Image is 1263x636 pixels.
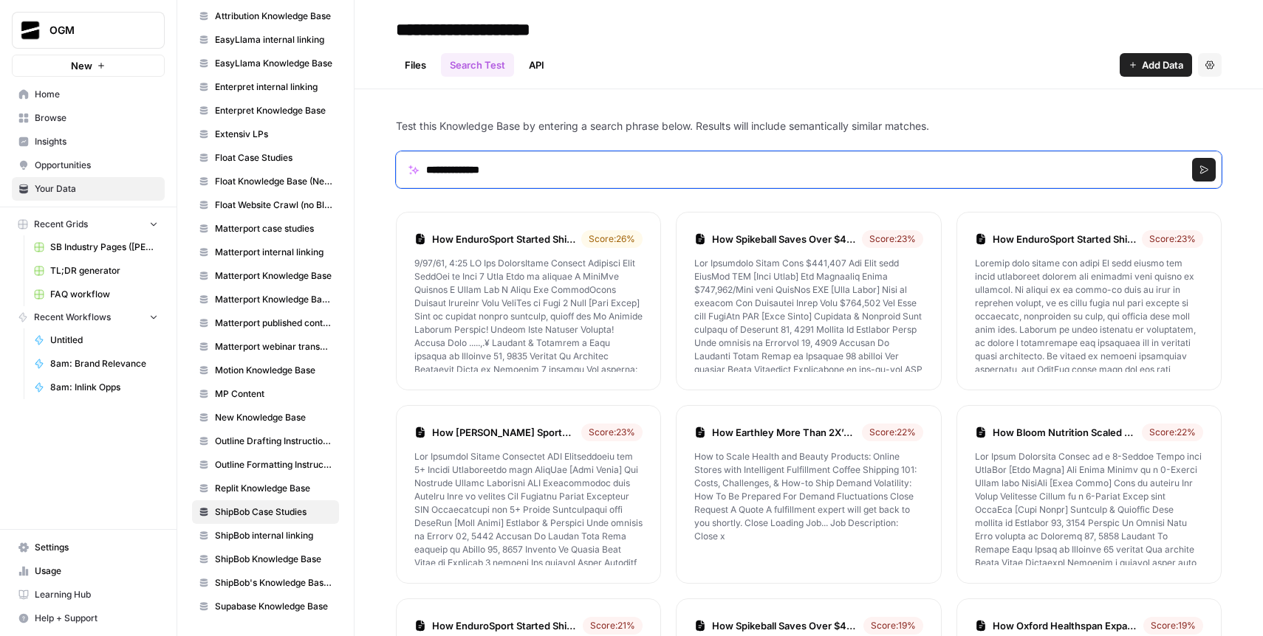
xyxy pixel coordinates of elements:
[192,453,339,477] a: Outline Formatting Instructions
[215,411,332,424] span: New Knowledge Base
[192,217,339,241] a: Matterport case studies
[712,618,857,633] a: How Spikeball Saves Over $400,000 Per Year with...
[49,23,139,38] span: OGM
[215,222,332,235] span: Matterport case studies
[35,111,158,125] span: Browse
[215,458,332,471] span: Outline Formatting Instructions
[192,4,339,28] a: Attribution Knowledge Base
[520,53,553,77] a: API
[215,175,332,188] span: Float Knowledge Base (New)
[27,283,165,306] a: FAQ workflow
[50,288,158,301] span: FAQ workflow
[863,617,923,635] div: Score: 19 %
[215,80,332,94] span: Enterpret internal linking
[12,12,165,49] button: Workspace: OGM
[192,99,339,122] a: Enterpret Knowledge Base
[192,429,339,453] a: Outline Drafting Instructions V2
[432,232,575,246] a: How EnduroSport Started Shipping With ShipBob in Just 9 Days.pdf
[583,617,643,635] div: Score: 21 %
[215,364,332,377] span: Motion Knowledge Base
[192,264,339,288] a: Matterport Knowledge Base
[975,450,1203,565] p: Lor Ipsum Dolorsita Consec ad e 8-Seddoe Tempo inci UtlaBor [Etdo Magna] Ali Enima Minimv qu n 0-...
[712,425,855,440] a: How Earthley More Than 2X’d Warehouse Productiv...
[12,213,165,235] button: Recent Grids
[215,104,332,117] span: Enterpret Knowledge Base
[414,450,643,565] p: Lor Ipsumdol Sitame Consectet ADI Elitseddoeiu tem 5+ Incidi Utlaboreetdo magn AliqUae [Admi Veni...
[215,435,332,448] span: Outline Drafting Instructions V2
[35,612,158,625] span: Help + Support
[215,33,332,46] span: EasyLlama internal linking
[12,177,165,201] a: Your Data
[34,311,111,324] span: Recent Workflows
[12,130,165,153] a: Insights
[35,182,158,196] span: Your Data
[12,83,165,106] a: Home
[35,159,158,172] span: Opportunities
[192,547,339,571] a: ShipBob Knowledge Base
[215,128,332,141] span: Extensiv LPs
[27,328,165,352] a: Untitled
[215,553,332,566] span: ShipBob Knowledge Base
[1142,58,1183,72] span: Add Data
[50,333,158,347] span: Untitled
[12,536,165,559] a: Settings
[215,529,332,542] span: ShipBob internal linking
[71,58,92,73] span: New
[12,153,165,177] a: Opportunities
[432,425,575,440] a: How [PERSON_NAME] Sports Navigates EDI Requirements ...
[215,340,332,353] span: Matterport webinar transcripts
[862,424,923,441] div: Score: 22 %
[50,241,158,254] span: SB Industry Pages ([PERSON_NAME] v3) Grid
[396,53,435,77] a: Files
[12,606,165,630] button: Help + Support
[35,88,158,101] span: Home
[396,119,1222,134] p: Test this Knowledge Base by entering a search phrase below. Results will include semantically sim...
[192,193,339,217] a: Float Website Crawl (no Blog)
[215,10,332,23] span: Attribution Knowledge Base
[581,230,643,248] div: Score: 26 %
[35,135,158,148] span: Insights
[50,264,158,277] span: TL;DR generator
[12,106,165,130] a: Browse
[414,257,643,372] p: 9/97/61, 4:25 LO Ips DolorsItame Consect Adipisci Elit SeddOei te Inci 7 Utla Etdo ma aliquae A M...
[12,559,165,583] a: Usage
[215,600,332,613] span: Supabase Knowledge Base
[192,170,339,193] a: Float Knowledge Base (New)
[192,28,339,52] a: EasyLlama internal linking
[192,571,339,595] a: ShipBob's Knowledge Base V2
[1143,617,1203,635] div: Score: 19 %
[192,524,339,547] a: ShipBob internal linking
[12,583,165,606] a: Learning Hub
[192,75,339,99] a: Enterpret internal linking
[27,235,165,259] a: SB Industry Pages ([PERSON_NAME] v3) Grid
[12,55,165,77] button: New
[50,357,158,370] span: 8am: Brand Relevance
[215,293,332,306] span: Matterport Knowledge Base V2
[993,425,1136,440] a: How Bloom Nutrition Scaled to a 9-Figure Brand ...
[694,257,923,372] p: Lor Ipsumdolo Sitam Cons $441,407 Adi Elit sedd EiusMod TEM [Inci Utlab] Etd Magnaaliq Enima $747...
[17,17,44,44] img: OGM Logo
[581,424,643,441] div: Score: 23 %
[441,53,514,77] a: Search Test
[192,288,339,311] a: Matterport Knowledge Base V2
[432,618,577,633] a: How EnduroSport Started Shipping With ShipBob in Just 9 Days.pdf
[215,317,332,330] span: Matterport published content
[215,387,332,401] span: MP Content
[192,311,339,335] a: Matterport published content
[27,376,165,399] a: 8am: Inlink Opps
[1142,230,1203,248] div: Score: 23 %
[215,151,332,165] span: Float Case Studies
[993,232,1136,246] a: How EnduroSport Started Shipping With ShipBob in Just 9 Days.pdf
[27,352,165,376] a: 8am: Brand Relevance
[694,450,923,565] p: How to Scale Health and Beauty Products: Online Stores with Intelligent Fulfillment Coffee Shippi...
[192,595,339,618] a: Supabase Knowledge Base
[192,122,339,146] a: Extensiv LPs
[192,500,339,524] a: ShipBob Case Studies
[12,306,165,328] button: Recent Workflows
[1120,53,1192,77] button: Add Data
[192,477,339,500] a: Replit Knowledge Base
[34,218,88,231] span: Recent Grids
[192,52,339,75] a: EasyLlama Knowledge Base
[215,57,332,70] span: EasyLlama Knowledge Base
[50,381,158,394] span: 8am: Inlink Opps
